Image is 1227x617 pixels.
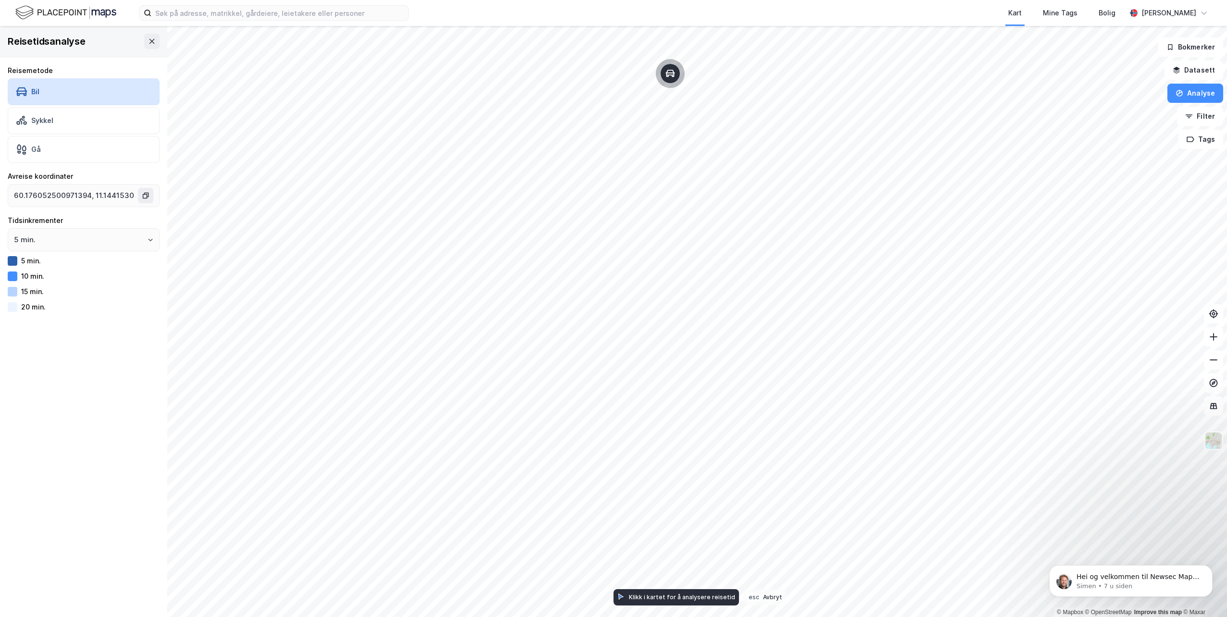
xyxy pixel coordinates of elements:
div: Reisemetode [8,65,160,76]
input: Søk på adresse, matrikkel, gårdeiere, leietakere eller personer [151,6,408,20]
div: Bolig [1099,7,1115,19]
div: 20 min. [21,303,46,311]
a: Improve this map [1134,609,1182,616]
button: Datasett [1164,61,1223,80]
div: 5 min. [21,257,41,265]
div: 10 min. [21,272,44,280]
div: Kart [1008,7,1022,19]
button: Open [147,236,154,244]
img: Z [1204,432,1223,450]
button: Bokmerker [1158,37,1223,57]
button: Filter [1177,107,1223,126]
div: Avbryt [763,593,782,601]
div: Klikk i kartet for å analysere reisetid [629,593,735,601]
a: OpenStreetMap [1085,609,1132,616]
div: Bil [31,87,39,96]
input: ClearOpen [8,229,159,251]
div: [PERSON_NAME] [1141,7,1196,19]
a: Mapbox [1057,609,1083,616]
button: Tags [1178,130,1223,149]
div: 15 min. [21,287,44,296]
div: Reisetidsanalyse [8,34,86,49]
div: Tidsinkrementer [8,215,160,226]
button: Analyse [1167,84,1223,103]
div: Map marker [661,64,680,83]
div: Avreise koordinater [8,171,160,182]
div: esc [747,592,761,602]
div: Sykkel [31,116,53,124]
iframe: Intercom notifications melding [1035,545,1227,612]
div: Gå [31,145,41,153]
img: logo.f888ab2527a4732fd821a326f86c7f29.svg [15,4,116,21]
div: Mine Tags [1043,7,1077,19]
input: Klikk i kartet for å velge avreisested [8,185,140,207]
